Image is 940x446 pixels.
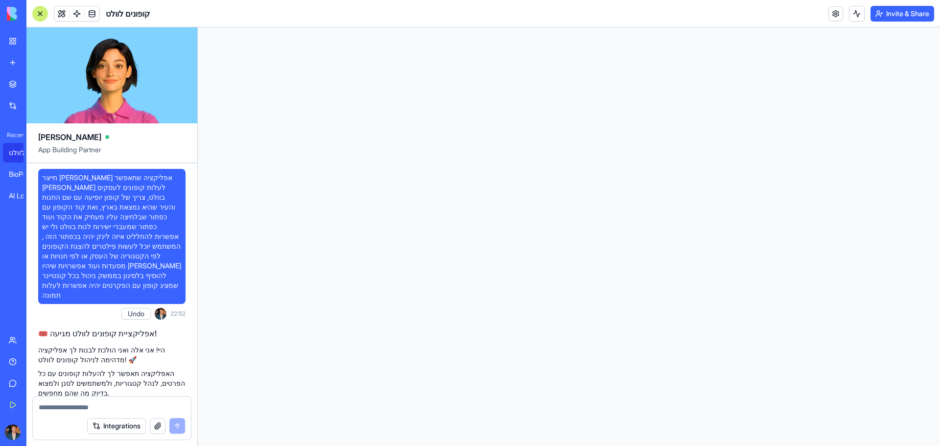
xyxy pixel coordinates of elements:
span: Recent [3,131,23,139]
span: App Building Partner [38,145,186,163]
a: קופונים לוולט [3,143,42,163]
div: AI Logo Generator [9,191,36,201]
button: Undo [121,308,151,320]
p: היי! אני אלה ואני הולכת לבנות לך אפליקציה מדהימה לניהול קופונים לוולט! 🚀 [38,345,186,365]
span: תייצר [PERSON_NAME] אפליקציה שתאפשר [PERSON_NAME] לעלות קופונים לעסקים בוולט, צריך של קופון יופיע... [42,173,182,300]
img: ACg8ocKImB3NmhjzizlkhQX-yPY2fZynwA8pJER7EWVqjn6AvKs_a422YA=s96-c [5,424,21,440]
span: 22:52 [170,310,186,318]
a: BioPet Product Scanner [3,164,42,184]
img: logo [7,7,68,21]
span: קופונים לוולט [106,8,150,20]
a: AI Logo Generator [3,186,42,206]
img: ACg8ocKImB3NmhjzizlkhQX-yPY2fZynwA8pJER7EWVqjn6AvKs_a422YA=s96-c [155,308,166,320]
iframe: To enrich screen reader interactions, please activate Accessibility in Grammarly extension settings [198,27,940,446]
button: Integrations [87,418,146,434]
h2: 🎟️ אפליקציית קופונים לוולט מגיעה! [38,328,186,339]
button: Invite & Share [870,6,934,22]
span: [PERSON_NAME] [38,131,101,143]
p: האפליקציה תאפשר לך להעלות קופונים עם כל הפרטים, לנהל קטגוריות, ולמשתמשים לסנן ולמצוא בדיוק מה שהם... [38,369,186,398]
div: קופונים לוולט [9,148,36,158]
div: BioPet Product Scanner [9,169,36,179]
